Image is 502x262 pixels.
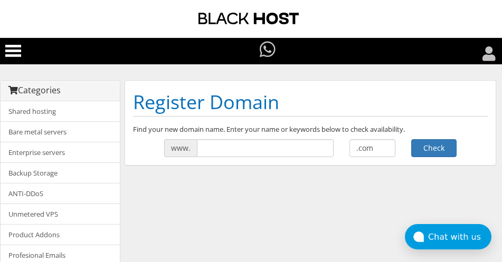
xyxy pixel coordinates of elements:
a: Unmetered VPS [1,203,120,225]
h3: Categories [8,86,112,95]
div: Chat with us [428,232,491,242]
a: Shared hosting [1,101,120,122]
a: Backup Storage [1,162,120,183]
a: Have questions? [257,38,278,62]
a: Enterprise servers [1,142,120,163]
a: Product Addons [1,224,120,245]
p: Find your new domain name. Enter your name or keywords below to check availability. [133,124,488,134]
a: Bare metal servers [1,121,120,142]
button: Check [411,139,457,157]
button: Chat with us [405,224,491,249]
a: ANTI-DDoS [1,183,120,204]
span: www. [164,139,197,157]
h1: Register Domain [133,89,488,117]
